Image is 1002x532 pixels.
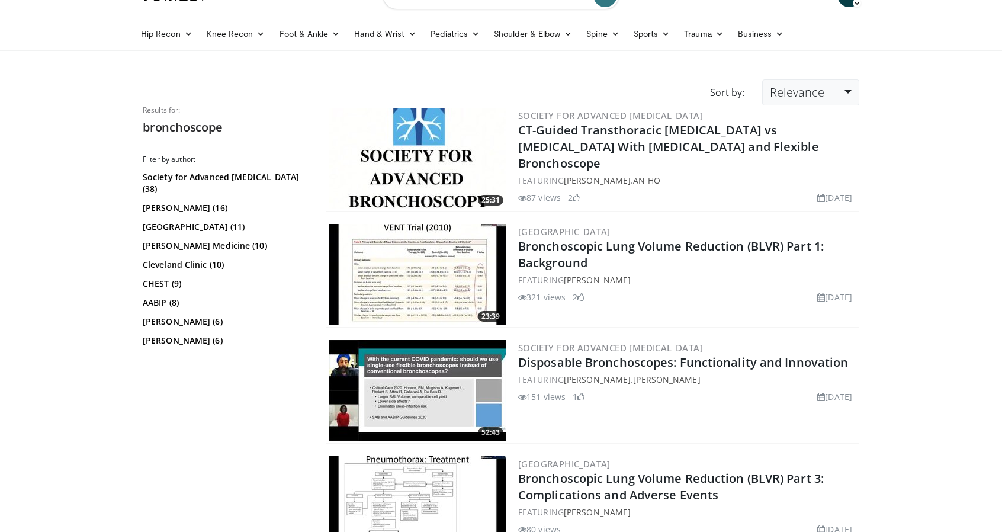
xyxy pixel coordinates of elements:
[817,390,852,403] li: [DATE]
[518,122,819,171] a: CT-Guided Transthoracic [MEDICAL_DATA] vs [MEDICAL_DATA] With [MEDICAL_DATA] and Flexible Broncho...
[633,374,700,385] a: [PERSON_NAME]
[518,458,611,470] a: [GEOGRAPHIC_DATA]
[579,22,626,46] a: Spine
[518,354,848,370] a: Disposable Bronchoscopes: Functionality and Innovation
[627,22,677,46] a: Sports
[329,224,506,325] a: 23:39
[518,226,611,238] a: [GEOGRAPHIC_DATA]
[347,22,423,46] a: Hand & Wrist
[770,84,824,100] span: Relevance
[143,202,306,214] a: [PERSON_NAME] (16)
[518,191,561,204] li: 87 views
[143,221,306,233] a: [GEOGRAPHIC_DATA] (11)
[573,390,584,403] li: 1
[701,79,753,105] div: Sort by:
[329,108,506,209] a: 25:31
[518,238,824,271] a: Bronchoscopic Lung Volume Reduction (BLVR) Part 1: Background
[518,470,824,503] a: Bronchoscopic Lung Volume Reduction (BLVR) Part 3: Complications and Adverse Events
[478,311,503,322] span: 23:39
[568,191,580,204] li: 2
[329,108,506,209] img: 3d503dfe-b268-46c0-a434-9f1fbc73d701.300x170_q85_crop-smart_upscale.jpg
[329,224,506,325] img: b0036866-ffb2-4c72-9b20-28e5d0a22fea.300x170_q85_crop-smart_upscale.jpg
[423,22,487,46] a: Pediatrics
[143,316,306,328] a: [PERSON_NAME] (6)
[518,342,703,354] a: Society for Advanced [MEDICAL_DATA]
[518,291,566,303] li: 321 views
[518,174,857,187] div: FEATURING ,
[564,507,631,518] a: [PERSON_NAME]
[518,506,857,518] div: FEATURING
[143,120,309,135] h2: bronchoscope
[762,79,859,105] a: Relevance
[564,274,631,286] a: [PERSON_NAME]
[518,274,857,286] div: FEATURING
[478,427,503,438] span: 52:43
[329,340,506,441] img: 573726a8-0e99-4464-bf25-0a5aa087461e.300x170_q85_crop-smart_upscale.jpg
[143,297,306,309] a: AABIP (8)
[564,175,631,186] a: [PERSON_NAME]
[134,22,200,46] a: Hip Recon
[487,22,579,46] a: Shoulder & Elbow
[573,291,584,303] li: 2
[478,195,503,206] span: 25:31
[518,390,566,403] li: 151 views
[143,240,306,252] a: [PERSON_NAME] Medicine (10)
[143,335,306,347] a: [PERSON_NAME] (6)
[731,22,791,46] a: Business
[518,373,857,386] div: FEATURING ,
[200,22,272,46] a: Knee Recon
[143,105,309,115] p: Results for:
[143,278,306,290] a: CHEST (9)
[143,259,306,271] a: Cleveland Clinic (10)
[143,155,309,164] h3: Filter by author:
[633,175,660,186] a: An Ho
[329,340,506,441] a: 52:43
[817,291,852,303] li: [DATE]
[564,374,631,385] a: [PERSON_NAME]
[272,22,348,46] a: Foot & Ankle
[817,191,852,204] li: [DATE]
[677,22,731,46] a: Trauma
[518,110,703,121] a: Society for Advanced [MEDICAL_DATA]
[143,171,306,195] a: Society for Advanced [MEDICAL_DATA] (38)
